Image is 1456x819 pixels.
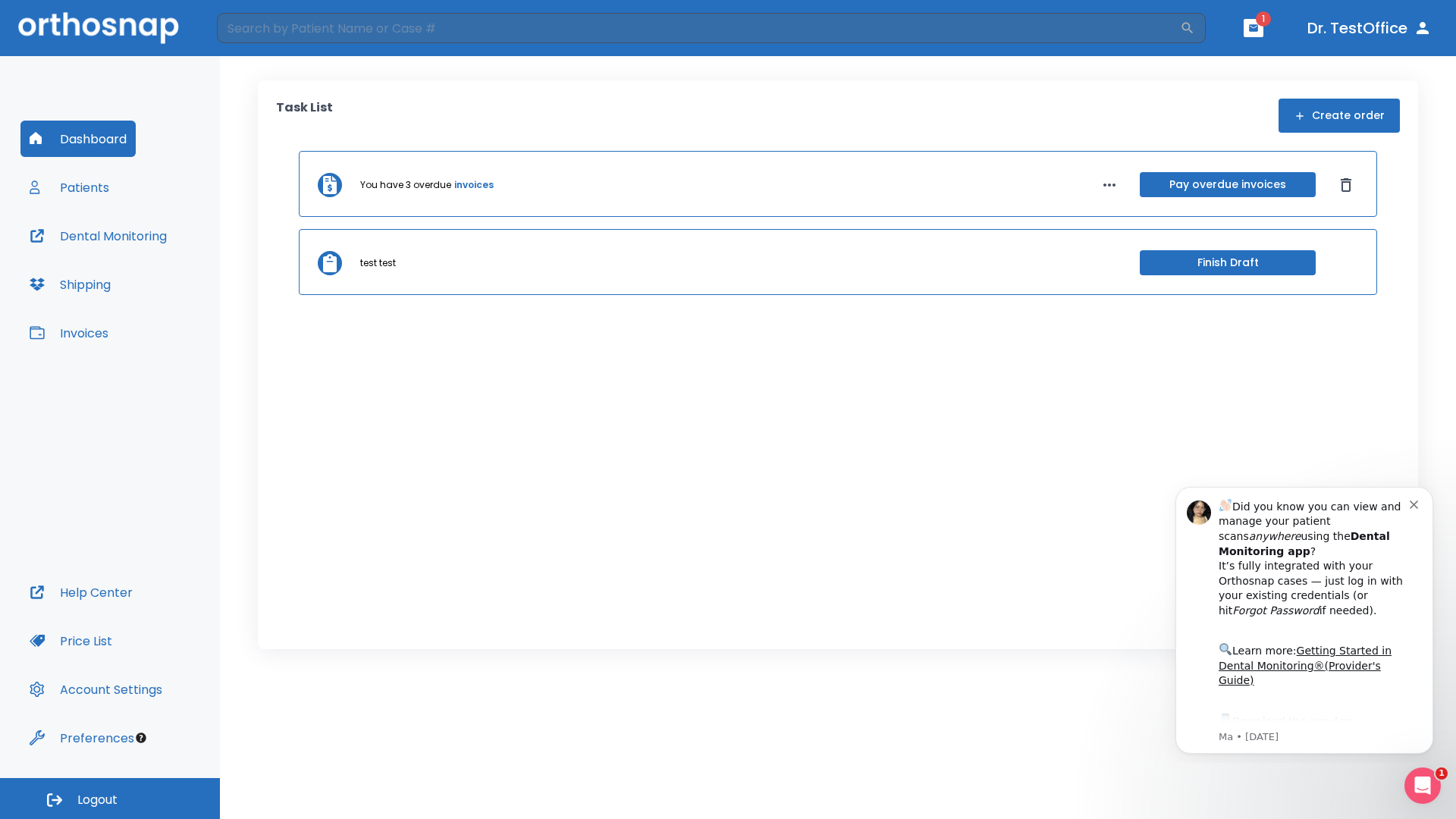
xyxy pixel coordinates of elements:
[66,257,257,271] p: Message from Ma, sent 8w ago
[1436,767,1448,780] span: 1
[20,315,118,351] button: Invoices
[77,792,118,808] span: Logout
[20,169,118,206] button: Patients
[20,623,121,659] button: Price List
[20,720,143,756] button: Preferences
[1279,99,1400,133] button: Create order
[1140,250,1316,275] button: Finish Draft
[20,266,120,303] button: Shipping
[20,121,136,157] button: Dashboard
[360,178,451,192] p: You have 3 overdue
[1140,172,1316,197] button: Pay overdue invoices
[18,12,179,43] img: Orthosnap
[276,99,333,133] p: Task List
[257,24,269,36] button: Dismiss notification
[1153,473,1456,763] iframe: Intercom notifications message
[134,731,148,745] div: Tooltip anchor
[1334,173,1358,197] button: Dismiss
[66,238,257,315] div: Download the app: | ​ Let us know if you need help getting started!
[1301,14,1438,42] button: Dr. TestOffice
[20,574,142,610] button: Help Center
[66,242,201,269] a: App Store
[217,13,1180,43] input: Search by Patient Name or Case #
[360,256,396,270] p: test test
[1404,767,1441,804] iframe: Intercom live chat
[454,178,494,192] a: invoices
[20,671,171,708] button: Account Settings
[20,218,176,254] button: Dental Monitoring
[1256,11,1271,27] span: 1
